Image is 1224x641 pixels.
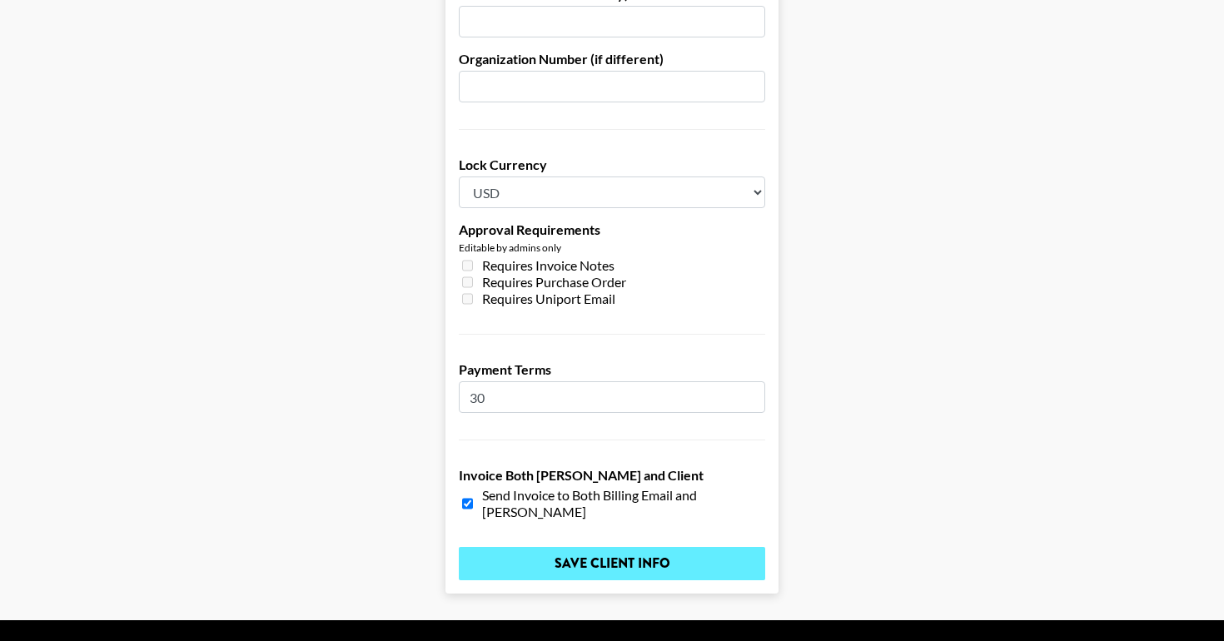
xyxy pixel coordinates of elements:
[459,221,765,238] label: Approval Requirements
[459,361,765,378] label: Payment Terms
[459,157,765,173] label: Lock Currency
[482,257,614,274] span: Requires Invoice Notes
[459,241,765,254] div: Editable by admins only
[459,467,765,484] label: Invoice Both [PERSON_NAME] and Client
[459,51,765,67] label: Organization Number (if different)
[459,547,765,580] input: Save Client Info
[482,487,765,520] span: Send Invoice to Both Billing Email and [PERSON_NAME]
[482,291,615,307] span: Requires Uniport Email
[482,274,626,291] span: Requires Purchase Order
